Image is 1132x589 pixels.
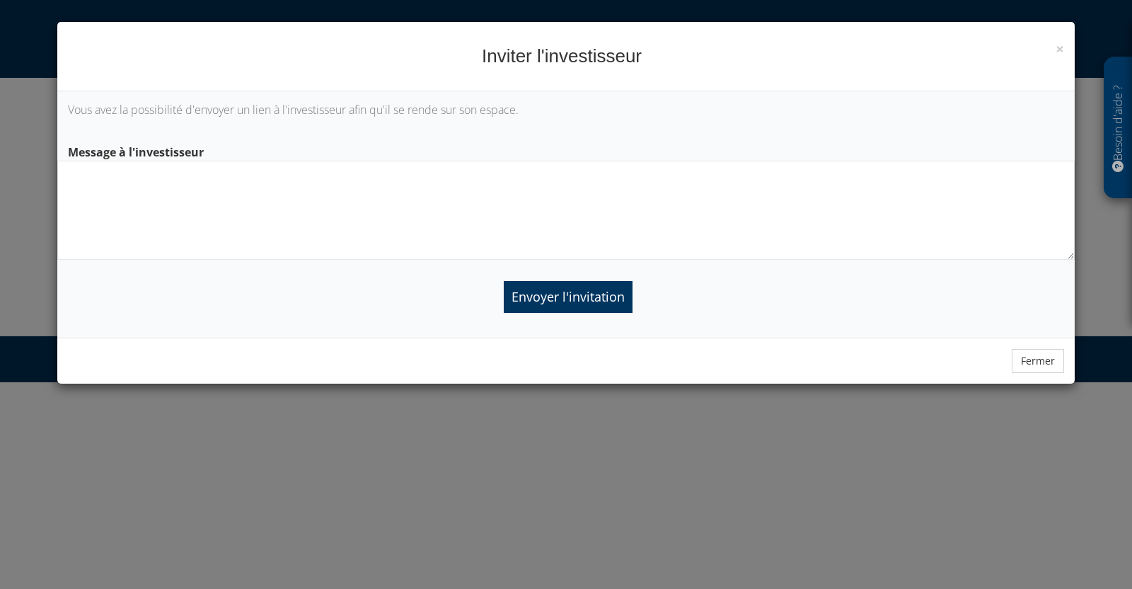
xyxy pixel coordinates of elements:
[1056,39,1064,59] span: ×
[68,43,1064,69] h4: Inviter l'investisseur
[57,139,1075,161] label: Message à l'investisseur
[68,102,1064,118] p: Vous avez la possibilité d'envoyer un lien à l'investisseur afin qu'il se rende sur son espace.
[1012,349,1064,373] button: Fermer
[504,281,633,313] input: Envoyer l'invitation
[1110,64,1126,192] p: Besoin d'aide ?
